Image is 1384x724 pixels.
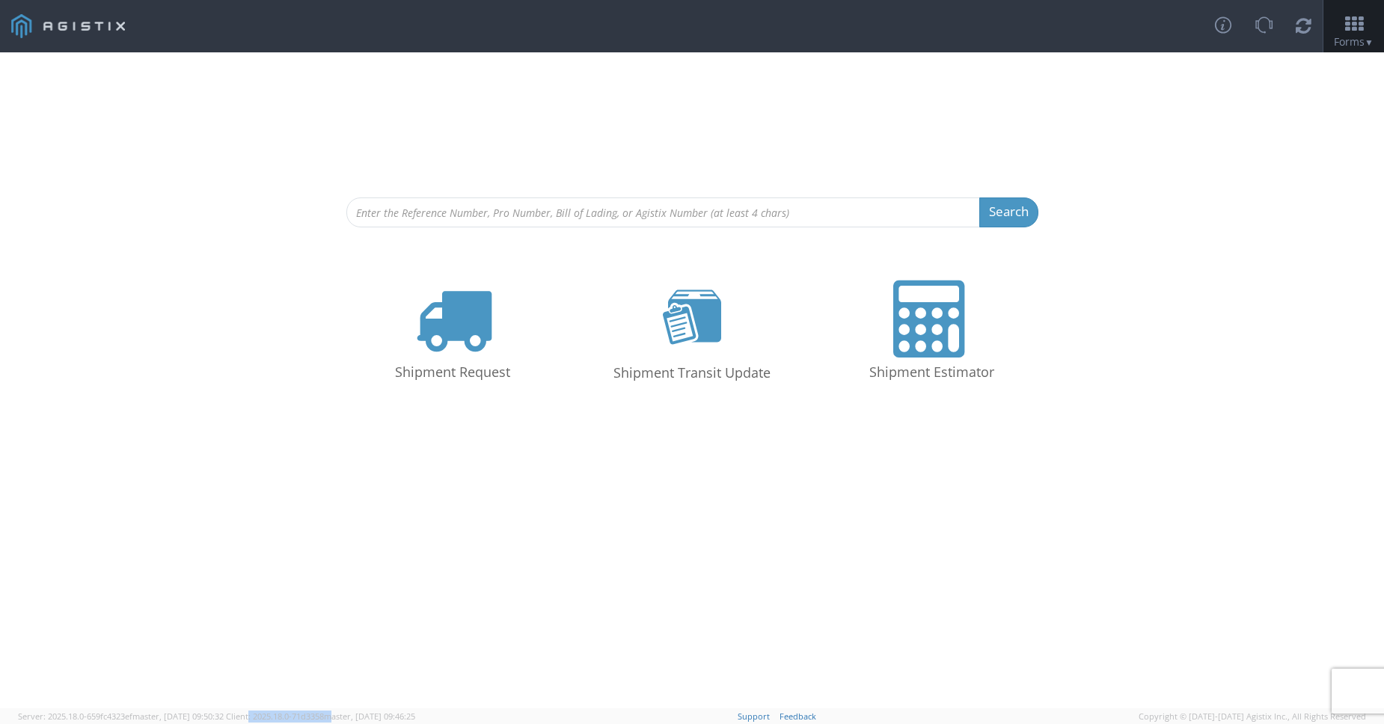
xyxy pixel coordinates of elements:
span: Server: 2025.18.0-659fc4323ef [18,711,224,722]
h4: Shipment Estimator [834,365,1029,380]
img: logo-v3-cdcb0a1e2971325b947c.png [11,14,126,38]
span: master, [DATE] 09:50:32 [132,711,224,722]
span: Copyright © [DATE]-[DATE] Agistix Inc., All Rights Reserved [1139,711,1366,723]
a: Shipment Estimator [819,266,1044,402]
span: ▼ [1365,36,1374,49]
span: master, [DATE] 09:46:25 [324,711,415,722]
a: Shipment Transit Update [580,265,804,403]
h4: Shipment Transit Update [595,366,789,381]
a: Shipment Request [340,266,565,402]
span: Client: 2025.18.0-71d3358 [226,711,415,722]
h4: Shipment Request [355,365,550,380]
span: Forms [1334,34,1374,49]
input: Enter the Reference Number, Pro Number, Bill of Lading, or Agistix Number (at least 4 chars) [346,197,980,227]
a: Feedback [780,711,816,722]
button: Search [979,197,1038,227]
a: Support [738,711,770,722]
